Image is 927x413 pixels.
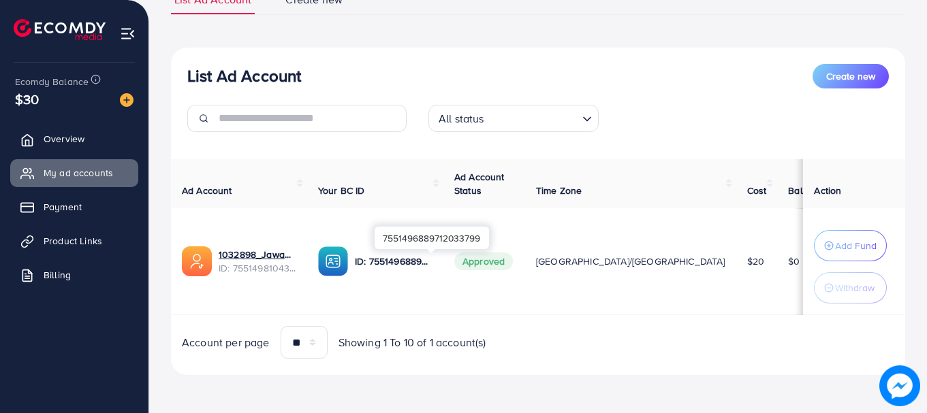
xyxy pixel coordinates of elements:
span: Product Links [44,234,102,248]
img: logo [14,19,106,40]
a: Payment [10,193,138,220]
span: $0 [788,254,800,268]
span: Showing 1 To 10 of 1 account(s) [339,335,486,350]
span: Time Zone [536,184,582,197]
a: My ad accounts [10,159,138,186]
span: [GEOGRAPHIC_DATA]/[GEOGRAPHIC_DATA] [536,254,725,268]
p: Add Fund [835,237,877,254]
span: Create new [826,69,875,83]
img: ic-ba-acc.ded83a64.svg [318,246,348,276]
span: All status [436,109,487,129]
span: Account per page [182,335,270,350]
input: Search for option [488,106,577,129]
div: Search for option [428,105,599,132]
span: Approved [454,252,513,270]
p: Withdraw [835,280,875,296]
img: image [879,365,920,406]
h3: List Ad Account [187,66,301,86]
img: ic-ads-acc.e4c84228.svg [182,246,212,276]
span: ID: 7551498104370495504 [219,261,296,275]
span: Overview [44,132,84,146]
a: 1032898_Jawad khan_1758220194510 [219,248,296,261]
span: Payment [44,200,82,214]
span: Balance [788,184,824,197]
span: Ad Account [182,184,232,197]
a: Billing [10,261,138,288]
span: Ad Account Status [454,170,505,197]
span: My ad accounts [44,166,113,180]
span: Action [814,184,841,197]
img: image [120,93,133,107]
p: ID: 7551496889712033799 [355,253,433,269]
span: Your BC ID [318,184,365,197]
a: Overview [10,125,138,152]
span: Billing [44,268,71,282]
a: Product Links [10,227,138,254]
span: $20 [747,254,764,268]
button: Withdraw [814,272,887,303]
img: menu [120,26,136,42]
button: Add Fund [814,230,887,261]
span: Cost [747,184,767,197]
button: Create new [813,64,889,88]
span: $30 [15,89,39,109]
span: Ecomdy Balance [15,75,89,88]
div: <span class='underline'>1032898_Jawad khan_1758220194510</span></br>7551498104370495504 [219,248,296,276]
div: 7551496889712033799 [375,227,489,249]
